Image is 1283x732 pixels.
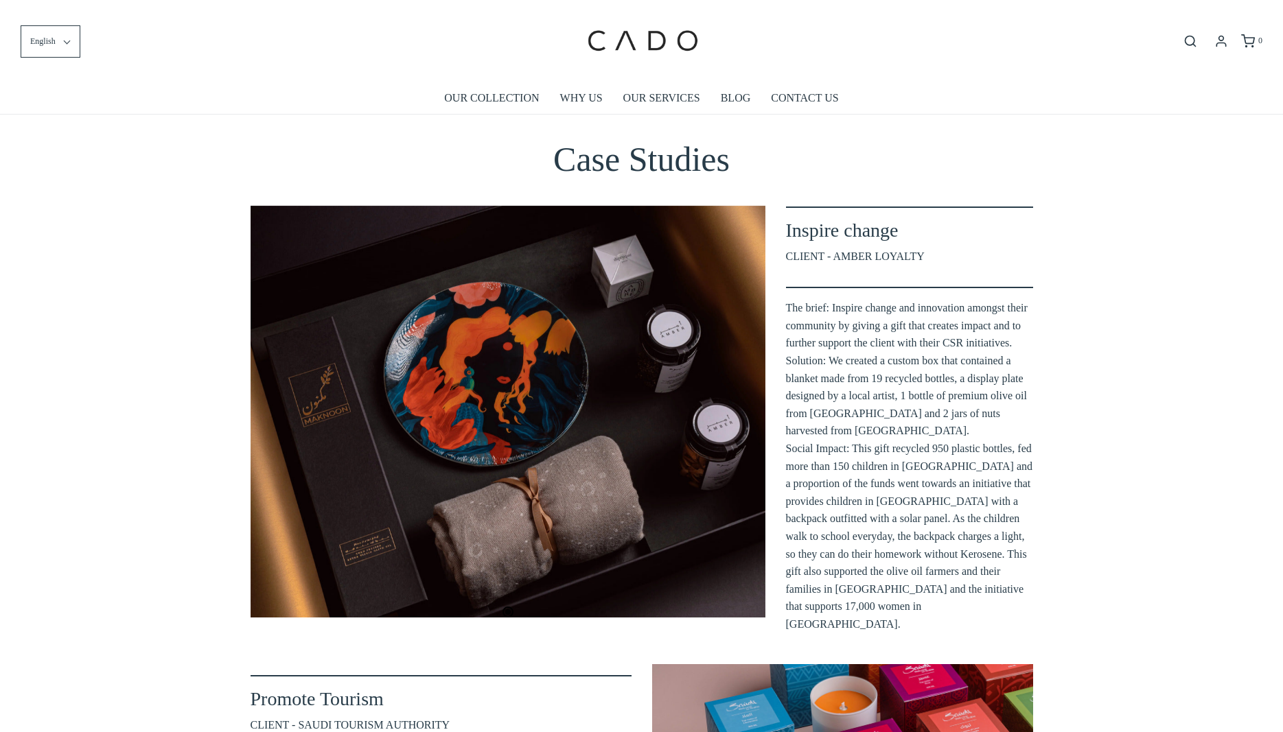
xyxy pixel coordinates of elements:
[553,140,730,178] span: Case Studies
[560,82,603,114] a: WHY US
[721,82,751,114] a: BLOG
[21,25,80,58] button: English
[623,82,700,114] a: OUR SERVICES
[444,82,539,114] a: OUR COLLECTION
[1258,36,1262,45] span: 0
[1240,34,1262,48] a: 0
[1178,34,1203,49] button: Open search bar
[30,35,56,48] span: English
[786,248,925,265] span: CLIENT - AMBER LOYALTY
[786,220,899,241] span: Inspire change
[502,606,513,617] button: Page 1
[771,82,838,114] a: CONTACT US
[786,299,1033,633] span: The brief: Inspire change and innovation amongst their community by giving a gift that creates im...
[251,688,384,709] span: Promote Tourism
[583,10,700,72] img: cadogifting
